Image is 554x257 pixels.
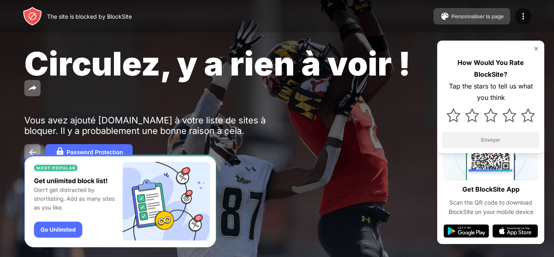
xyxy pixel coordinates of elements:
img: google-play.svg [444,225,489,238]
img: password.svg [55,147,65,157]
img: star.svg [447,108,460,122]
div: Scan the QR code to download BlockSite on your mobile device [444,198,538,216]
div: Vous avez ajouté [DOMAIN_NAME] à votre liste de sites à bloquer. Il y a probablement une bonne ra... [24,115,275,136]
img: menu-icon.svg [518,11,528,21]
span: Circulez, y a rien à voir ! [24,44,410,83]
button: Envoyer [442,132,539,148]
img: pallet.svg [440,11,450,21]
div: Password Protection [67,149,123,155]
div: Tap the stars to tell us what you think [442,80,539,104]
div: The site is blocked by BlockSite [47,13,132,20]
iframe: Banner [24,155,216,248]
img: star.svg [484,108,498,122]
img: share.svg [28,83,37,93]
img: back.svg [28,147,37,157]
img: app-store.svg [492,225,538,238]
div: Personnaliser la page [451,13,504,19]
img: header-logo.svg [23,6,42,26]
img: rate-us-close.svg [533,45,539,52]
img: star.svg [465,108,479,122]
button: Password Protection [45,144,133,160]
img: star.svg [521,108,535,122]
img: star.svg [502,108,516,122]
div: How Would You Rate BlockSite? [442,57,539,80]
button: Personnaliser la page [434,8,510,24]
